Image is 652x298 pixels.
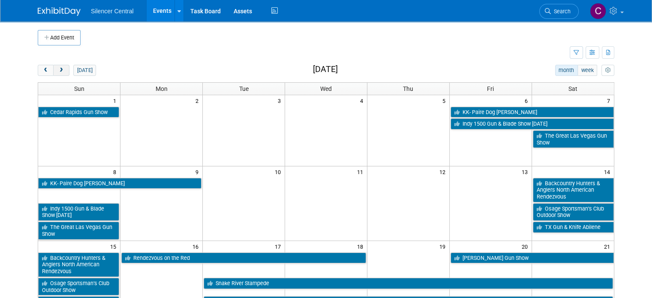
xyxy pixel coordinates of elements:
[239,85,249,92] span: Tue
[112,166,120,177] span: 8
[533,203,614,221] a: Osage Sportsman’s Club Outdoor Show
[112,95,120,106] span: 1
[439,241,449,252] span: 19
[606,95,614,106] span: 7
[605,68,610,73] i: Personalize Calendar
[38,65,54,76] button: prev
[204,278,613,289] a: Snake River Stampede
[555,65,578,76] button: month
[38,253,119,277] a: Backcountry Hunters & Anglers North American Rendezvous
[451,107,614,118] a: KK- Paire Dog [PERSON_NAME]
[403,85,413,92] span: Thu
[320,85,332,92] span: Wed
[356,166,367,177] span: 11
[53,65,69,76] button: next
[195,95,202,106] span: 2
[590,3,606,19] img: Cade Cox
[91,8,134,15] span: Silencer Central
[533,178,614,202] a: Backcountry Hunters & Anglers North American Rendezvous
[439,166,449,177] span: 12
[442,95,449,106] span: 5
[38,30,81,45] button: Add Event
[195,166,202,177] span: 9
[521,241,532,252] span: 20
[38,178,201,189] a: KK- Paire Dog [PERSON_NAME]
[109,241,120,252] span: 15
[313,65,338,74] h2: [DATE]
[521,166,532,177] span: 13
[533,222,614,233] a: TX Gun & Knife Abilene
[38,7,81,16] img: ExhibitDay
[73,65,96,76] button: [DATE]
[156,85,168,92] span: Mon
[38,203,119,221] a: Indy 1500 Gun & Blade Show [DATE]
[38,107,119,118] a: Cedar Rapids Gun Show
[451,253,614,264] a: [PERSON_NAME] Gun Show
[487,85,494,92] span: Fri
[192,241,202,252] span: 16
[356,241,367,252] span: 18
[603,241,614,252] span: 21
[551,8,571,15] span: Search
[74,85,84,92] span: Sun
[277,95,285,106] span: 3
[121,253,366,264] a: Rendezvous on the Red
[533,130,614,148] a: The Great Las Vegas Gun Show
[568,85,577,92] span: Sat
[524,95,532,106] span: 6
[38,222,119,239] a: The Great Las Vegas Gun Show
[603,166,614,177] span: 14
[274,241,285,252] span: 17
[451,118,614,129] a: Indy 1500 Gun & Blade Show [DATE]
[577,65,597,76] button: week
[359,95,367,106] span: 4
[274,166,285,177] span: 10
[601,65,614,76] button: myCustomButton
[539,4,579,19] a: Search
[38,278,119,295] a: Osage Sportsman’s Club Outdoor Show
